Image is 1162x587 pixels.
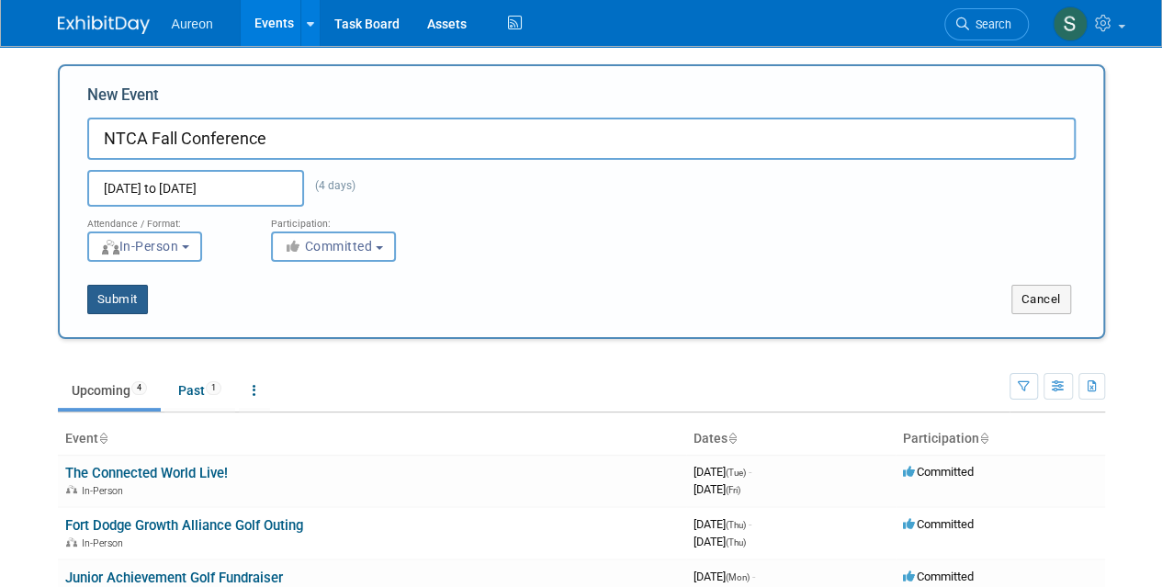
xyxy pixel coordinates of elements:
input: Start Date - End Date [87,170,304,207]
img: ExhibitDay [58,16,150,34]
th: Dates [686,423,896,455]
th: Participation [896,423,1105,455]
button: Cancel [1011,285,1071,314]
span: - [749,465,751,479]
th: Event [58,423,686,455]
span: (Tue) [726,468,746,478]
span: - [749,517,751,531]
a: The Connected World Live! [65,465,228,481]
span: (Mon) [726,572,750,582]
button: In-Person [87,231,202,262]
a: Fort Dodge Growth Alliance Golf Outing [65,517,303,534]
a: Sort by Participation Type [979,431,988,446]
button: Committed [271,231,396,262]
span: [DATE] [694,535,746,548]
span: In-Person [82,537,129,549]
span: (4 days) [304,179,355,192]
span: Committed [284,239,373,254]
img: In-Person Event [66,485,77,494]
span: 4 [131,381,147,395]
span: - [752,570,755,583]
a: Upcoming4 [58,373,161,408]
span: Search [969,17,1011,31]
a: Past1 [164,373,235,408]
div: Attendance / Format: [87,207,243,231]
span: Aureon [172,17,213,31]
label: New Event [87,85,159,113]
span: 1 [206,381,221,395]
span: Committed [903,570,974,583]
span: Committed [903,465,974,479]
span: (Thu) [726,520,746,530]
span: [DATE] [694,465,751,479]
span: In-Person [82,485,129,497]
input: Name of Trade Show / Conference [87,118,1076,160]
img: Sophia Millang [1053,6,1088,41]
span: (Thu) [726,537,746,547]
div: Participation: [271,207,427,231]
span: [DATE] [694,482,740,496]
span: In-Person [100,239,179,254]
a: Sort by Start Date [728,431,737,446]
button: Submit [87,285,148,314]
a: Junior Achievement Golf Fundraiser [65,570,283,586]
span: [DATE] [694,570,755,583]
span: [DATE] [694,517,751,531]
a: Sort by Event Name [98,431,107,446]
span: Committed [903,517,974,531]
img: In-Person Event [66,537,77,547]
span: (Fri) [726,485,740,495]
a: Search [944,8,1029,40]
